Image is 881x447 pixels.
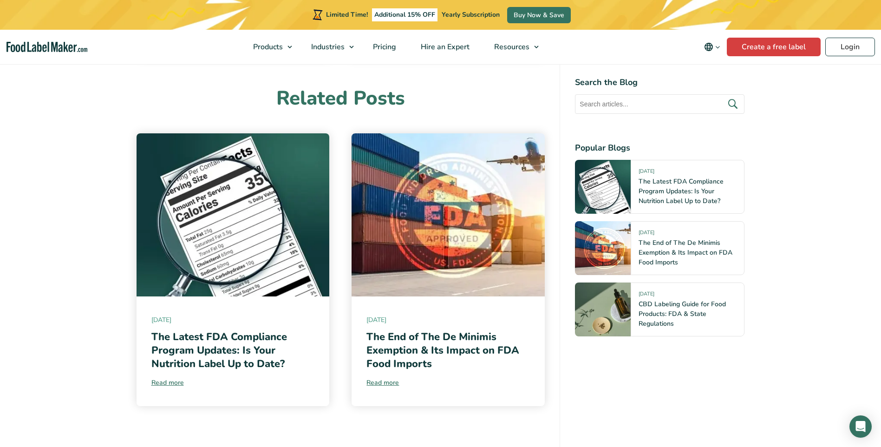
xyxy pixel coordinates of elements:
[151,378,315,388] a: Read more
[575,76,744,89] h4: Search the Blog
[326,10,368,19] span: Limited Time!
[639,177,724,205] a: The Latest FDA Compliance Program Updates: Is Your Nutrition Label Up to Date?
[639,238,732,267] a: The End of The De Minimis Exemption & Its Impact on FDA Food Imports
[507,7,571,23] a: Buy Now & Save
[575,142,744,154] h4: Popular Blogs
[308,42,346,52] span: Industries
[137,86,545,112] h3: Related Posts
[250,42,284,52] span: Products
[372,8,437,21] span: Additional 15% OFF
[442,10,500,19] span: Yearly Subscription
[299,30,359,64] a: Industries
[366,330,519,370] a: The End of The De Minimis Exemption & Its Impact on FDA Food Imports
[418,42,470,52] span: Hire an Expert
[825,38,875,56] a: Login
[370,42,397,52] span: Pricing
[727,38,821,56] a: Create a free label
[491,42,530,52] span: Resources
[241,30,297,64] a: Products
[366,378,530,388] a: Read more
[639,168,654,178] span: [DATE]
[366,315,530,325] span: [DATE]
[151,330,287,370] a: The Latest FDA Compliance Program Updates: Is Your Nutrition Label Up to Date?
[575,94,744,114] input: Search articles...
[409,30,480,64] a: Hire an Expert
[7,42,87,53] a: Food Label Maker homepage
[482,30,543,64] a: Resources
[639,300,726,328] a: CBD Labeling Guide for Food Products: FDA & State Regulations
[639,229,654,240] span: [DATE]
[849,415,872,438] div: Open Intercom Messenger
[639,290,654,301] span: [DATE]
[361,30,406,64] a: Pricing
[698,38,727,56] button: Change language
[151,315,315,325] span: [DATE]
